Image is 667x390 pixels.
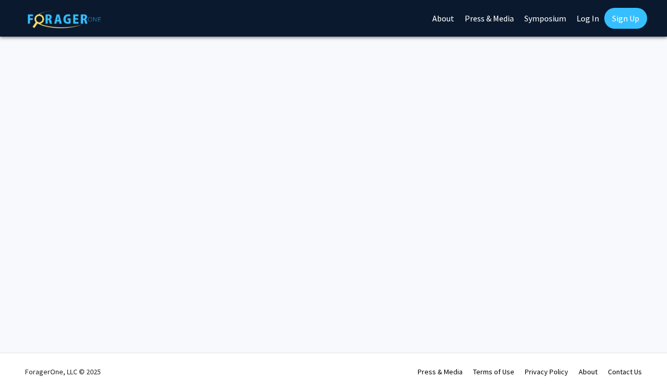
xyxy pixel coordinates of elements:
img: ForagerOne Logo [28,10,101,28]
a: Terms of Use [473,367,514,376]
a: Privacy Policy [525,367,568,376]
a: About [579,367,597,376]
a: Sign Up [604,8,647,29]
a: Press & Media [418,367,463,376]
a: Contact Us [608,367,642,376]
div: ForagerOne, LLC © 2025 [25,353,101,390]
